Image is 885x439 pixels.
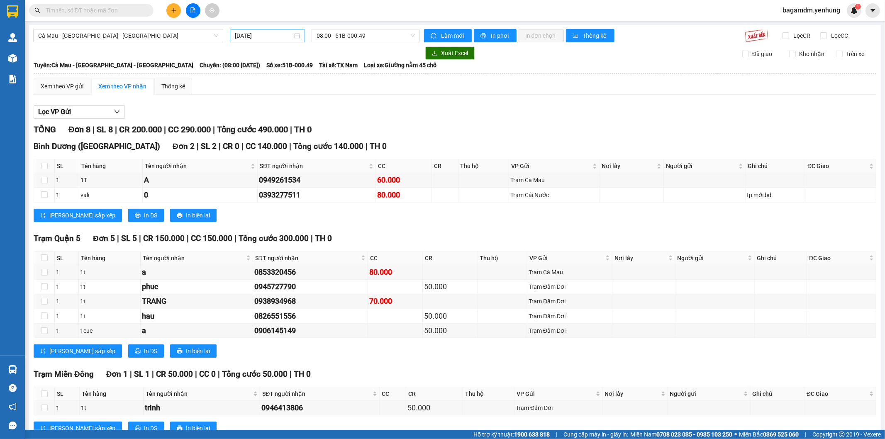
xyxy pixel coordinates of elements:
td: Trạm Đầm Dơi [527,280,612,294]
div: 0393277511 [259,189,374,201]
span: caret-down [869,7,877,14]
span: Tổng cước 140.000 [293,141,363,151]
td: Trạm Đầm Dơi [527,324,612,338]
span: Làm mới [441,31,465,40]
span: ⚪️ [734,433,737,436]
th: Tên hàng [80,387,144,401]
div: 1 [56,282,77,291]
strong: 0708 023 035 - 0935 103 250 [656,431,732,438]
span: Người gửi [670,389,742,398]
span: | [366,141,368,151]
span: ĐC Giao [809,254,868,263]
div: 80.000 [369,266,421,278]
span: download [432,50,438,57]
span: TH 0 [294,369,311,379]
th: Thu hộ [478,251,527,265]
th: Ghi chú [746,159,805,173]
th: SL [55,251,79,265]
div: 60.000 [377,174,430,186]
td: TRANG [141,294,253,309]
button: printerIn biên lai [170,344,217,358]
span: CC 290.000 [168,124,211,134]
span: CC 0 [199,369,216,379]
button: In đơn chọn [519,29,564,42]
div: Trạm Đầm Dơi [516,403,601,412]
span: In biên lai [186,424,210,433]
div: Trạm Đầm Dơi [529,297,611,306]
div: 1cuc [80,326,139,335]
td: Trạm Đầm Dơi [527,309,612,324]
span: | [195,369,197,379]
span: Tổng cước 300.000 [239,234,309,243]
div: Trạm Cái Nước [510,190,598,200]
div: hau [142,310,251,322]
strong: 0369 525 060 [763,431,799,438]
span: Tên người nhận [145,161,249,171]
img: logo-vxr [7,5,18,18]
span: | [93,124,95,134]
span: [PERSON_NAME] sắp xếp [49,424,115,433]
span: SL 8 [97,124,113,134]
th: CC [380,387,406,401]
th: CC [368,251,423,265]
span: printer [480,33,488,39]
div: trinh [145,402,258,414]
td: trinh [144,401,260,415]
span: VP Gửi [511,161,591,171]
span: sort-ascending [40,212,46,219]
span: | [556,430,557,439]
td: 0945727790 [253,280,368,294]
td: 0949261534 [258,173,375,188]
th: Ghi chú [755,251,807,265]
div: 1t [80,268,139,277]
span: | [164,124,166,134]
div: Trạm Đầm Dơi [529,312,611,321]
button: caret-down [865,3,880,18]
th: Ghi chú [751,387,805,401]
td: Trạm Cà Mau [509,173,600,188]
button: Lọc VP Gửi [34,105,125,119]
span: Đơn 2 [173,141,195,151]
img: icon-new-feature [851,7,858,14]
span: Nơi lấy [602,161,655,171]
button: sort-ascending[PERSON_NAME] sắp xếp [34,344,122,358]
td: 0938934968 [253,294,368,309]
span: Số xe: 51B-000.49 [266,61,313,70]
span: sort-ascending [40,348,46,355]
th: Thu hộ [463,387,514,401]
img: warehouse-icon [8,365,17,374]
div: Xem theo VP nhận [98,82,146,91]
td: a [141,265,253,280]
span: Nơi lấy [605,389,659,398]
div: 0949261534 [259,174,374,186]
span: Trạm Miền Đông [34,369,94,379]
span: printer [177,212,183,219]
span: notification [9,403,17,411]
button: aim [205,3,219,18]
img: warehouse-icon [8,54,17,63]
span: plus [171,7,177,13]
div: 1t [80,297,139,306]
span: Bình Dương ([GEOGRAPHIC_DATA]) [34,141,160,151]
span: down [114,108,120,115]
span: In DS [144,424,157,433]
span: | [117,234,119,243]
span: VP Gửi [529,254,604,263]
div: Xem theo VP gửi [41,82,83,91]
span: Đơn 1 [106,369,128,379]
button: printerIn biên lai [170,422,217,435]
span: | [289,141,291,151]
span: Hỗ trợ kỹ thuật: [473,430,550,439]
span: | [805,430,806,439]
span: [PERSON_NAME] sắp xếp [49,346,115,356]
button: printerIn DS [128,209,164,222]
span: TH 0 [370,141,387,151]
span: message [9,422,17,429]
div: Thống kê [161,82,185,91]
span: Nơi lấy [614,254,666,263]
span: [PERSON_NAME] sắp xếp [49,211,115,220]
div: 1t [80,282,139,291]
button: plus [166,3,181,18]
span: Miền Bắc [739,430,799,439]
span: SĐT người nhận [262,389,371,398]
